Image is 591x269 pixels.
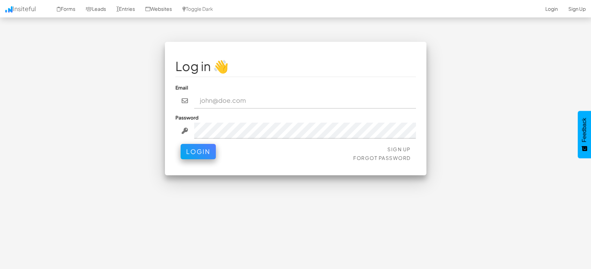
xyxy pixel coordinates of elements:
img: icon.png [5,6,13,13]
label: Email [175,84,188,91]
a: Sign Up [387,146,411,152]
button: Feedback - Show survey [578,111,591,158]
h1: Log in 👋 [175,59,416,73]
input: john@doe.com [194,93,416,109]
button: Login [181,144,216,159]
label: Password [175,114,198,121]
a: Forgot Password [353,155,411,161]
span: Feedback [581,118,588,142]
